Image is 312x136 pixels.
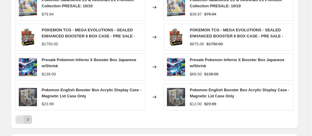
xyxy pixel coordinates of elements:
[190,28,283,38] span: POKEMON TCG - MEGA EVOLUTIONS - SEALED ENHANCED BOOSTER 6 BOX CASE - PRE SALE -
[167,88,185,106] img: s-l1600_4_e099224a-83bc-4c43-8b59-d0c6b8036d8e_80x.webp
[190,101,202,107] div: $12.00
[42,71,56,77] div: $139.00
[190,88,290,98] span: Pokemon English Booster Box Acrylic Display Case - Magnetic Lid Case Only
[42,101,54,107] div: $23.99
[42,28,135,38] span: POKEMON TCG - MEGA EVOLUTIONS - SEALED ENHANCED BOOSTER 6 BOX CASE - PRE SALE -
[19,88,37,106] img: s-l1600_4_e099224a-83bc-4c43-8b59-d0c6b8036d8e_80x.webp
[204,11,216,17] strike: $79.94
[15,115,32,124] nav: Pagination
[19,58,37,76] img: s-l1600_1_82558395-1897-44c5-8143-f8064e539efb_80x.webp
[190,58,284,68] span: Presale Pokemon Inferno X Booster Box Japanese w/Shrink
[167,28,185,46] img: s-l1600_3_80x.webp
[42,88,141,98] span: Pokemon English Booster Box Acrylic Display Case - Magnetic Lid Case Only
[204,101,216,107] strike: $23.99
[42,41,58,47] div: $1750.00
[190,41,204,47] div: $875.00
[207,41,223,47] strike: $1750.00
[19,28,37,46] img: s-l1600_3_80x.webp
[190,71,202,77] div: $69.50
[24,115,32,124] button: Next
[204,71,218,77] strike: $139.00
[190,11,202,17] div: $39.97
[167,58,185,76] img: s-l1600_1_82558395-1897-44c5-8143-f8064e539efb_80x.webp
[42,58,136,68] span: Presale Pokemon Inferno X Booster Box Japanese w/Shrink
[42,11,54,17] div: $79.94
